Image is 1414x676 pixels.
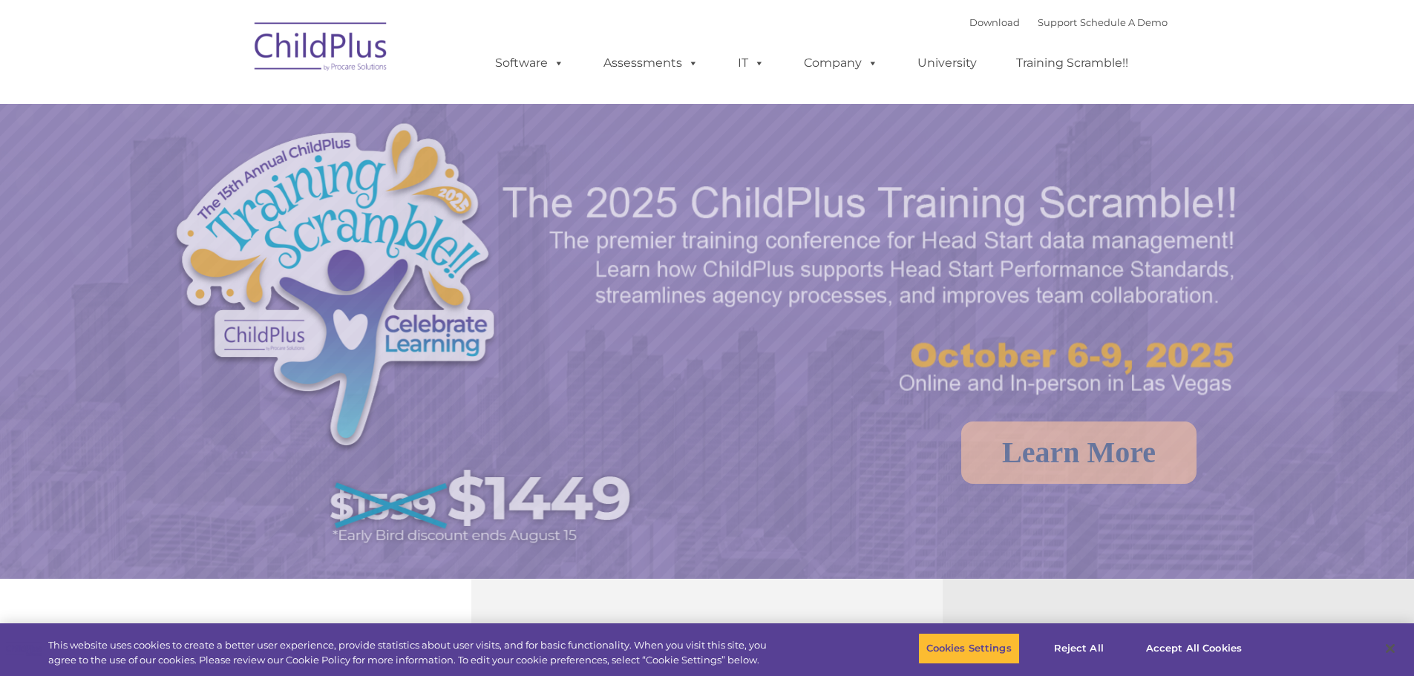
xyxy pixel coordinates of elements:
a: Assessments [589,48,713,78]
a: University [903,48,992,78]
button: Reject All [1032,633,1125,664]
a: IT [723,48,779,78]
button: Accept All Cookies [1138,633,1250,664]
button: Cookies Settings [918,633,1020,664]
font: | [969,16,1168,28]
a: Training Scramble!! [1001,48,1143,78]
div: This website uses cookies to create a better user experience, provide statistics about user visit... [48,638,778,667]
img: ChildPlus by Procare Solutions [247,12,396,86]
button: Close [1374,632,1407,665]
a: Schedule A Demo [1080,16,1168,28]
a: Download [969,16,1020,28]
a: Learn More [961,421,1197,484]
a: Support [1038,16,1077,28]
a: Company [789,48,893,78]
a: Software [480,48,579,78]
